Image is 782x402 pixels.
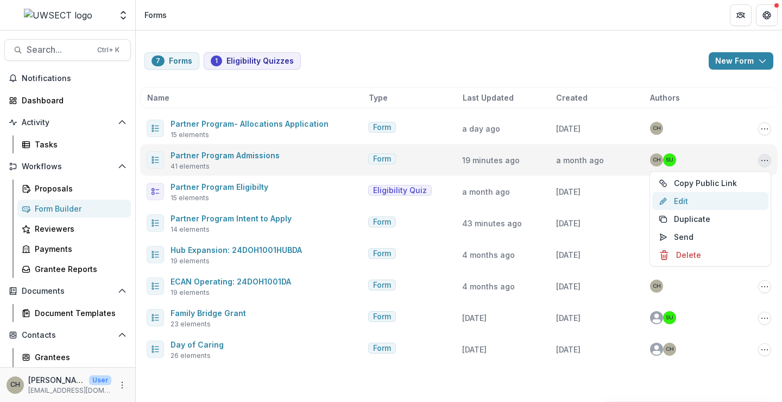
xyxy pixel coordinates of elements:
[758,280,771,293] button: Options
[4,39,131,61] button: Search...
[650,311,663,324] svg: avatar
[171,245,302,255] a: Hub Expansion: 24DOH1001HUBDA
[144,9,167,21] div: Forms
[171,182,268,191] a: Partner Program Eligibilty
[758,154,771,167] button: Options
[204,52,301,70] button: Eligibility Quizzes
[556,282,581,291] span: [DATE]
[17,240,131,258] a: Payments
[462,124,500,133] span: a day ago
[17,135,131,153] a: Tasks
[171,308,246,318] a: Family Bridge Grant
[35,307,122,319] div: Document Templates
[35,139,122,150] div: Tasks
[215,57,218,65] span: 1
[17,200,131,218] a: Form Builder
[28,386,111,395] p: [EMAIL_ADDRESS][DOMAIN_NAME]
[462,345,487,354] span: [DATE]
[35,243,122,255] div: Payments
[758,343,771,356] button: Options
[35,351,122,363] div: Grantees
[22,118,113,127] span: Activity
[28,374,85,386] p: [PERSON_NAME]
[22,331,113,340] span: Contacts
[10,381,20,388] div: Carli Herz
[116,379,129,392] button: More
[17,348,131,366] a: Grantees
[653,126,661,131] div: Carli Herz
[373,249,391,258] span: Form
[171,288,210,298] span: 19 elements
[4,158,131,175] button: Open Workflows
[22,287,113,296] span: Documents
[462,187,510,196] span: a month ago
[140,7,171,23] nav: breadcrumb
[4,282,131,300] button: Open Documents
[556,124,581,133] span: [DATE]
[653,283,661,289] div: Carli Herz
[4,326,131,344] button: Open Contacts
[89,375,111,385] p: User
[556,219,581,228] span: [DATE]
[95,44,122,56] div: Ctrl + K
[373,344,391,353] span: Form
[171,351,211,361] span: 26 elements
[171,119,329,128] a: Partner Program- Allocations Application
[147,92,169,103] span: Name
[666,315,673,320] div: Scott Umbel
[756,4,778,26] button: Get Help
[171,256,210,266] span: 19 elements
[171,319,211,329] span: 23 elements
[22,74,127,83] span: Notifications
[462,219,522,228] span: 43 minutes ago
[144,52,199,70] button: Forms
[35,203,122,214] div: Form Builder
[156,57,160,65] span: 7
[24,9,92,22] img: UWSECT logo
[709,52,773,70] button: New Form
[116,4,131,26] button: Open entity switcher
[373,123,391,132] span: Form
[556,250,581,259] span: [DATE]
[556,92,588,103] span: Created
[556,187,581,196] span: [DATE]
[4,91,131,109] a: Dashboard
[373,218,391,227] span: Form
[556,156,604,165] span: a month ago
[730,4,752,26] button: Partners
[171,225,210,234] span: 14 elements
[462,313,487,323] span: [DATE]
[650,343,663,356] svg: avatar
[171,162,210,171] span: 41 elements
[17,220,131,238] a: Reviewers
[462,282,515,291] span: 4 months ago
[463,92,514,103] span: Last Updated
[373,312,391,321] span: Form
[171,151,280,160] a: Partner Program Admissions
[171,340,224,349] a: Day of Caring
[17,180,131,197] a: Proposals
[373,154,391,164] span: Form
[17,304,131,322] a: Document Templates
[462,250,515,259] span: 4 months ago
[373,281,391,290] span: Form
[373,186,427,195] span: Eligibility Quiz
[22,95,122,106] div: Dashboard
[666,157,673,163] div: Scott Umbel
[4,114,131,131] button: Open Activity
[17,260,131,278] a: Grantee Reports
[35,183,122,194] div: Proposals
[758,122,771,135] button: Options
[35,263,122,275] div: Grantee Reports
[653,157,661,163] div: Carli Herz
[556,313,581,323] span: [DATE]
[35,223,122,234] div: Reviewers
[171,214,292,223] a: Partner Program Intent to Apply
[171,277,291,286] a: ECAN Operating: 24DOH1001DA
[22,162,113,171] span: Workflows
[556,345,581,354] span: [DATE]
[369,92,388,103] span: Type
[758,312,771,325] button: Options
[27,45,91,55] span: Search...
[650,92,680,103] span: Authors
